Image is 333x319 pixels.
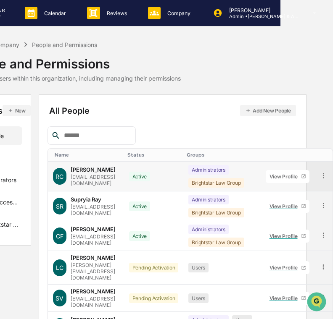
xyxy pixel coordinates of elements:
span: SR [56,203,63,210]
span: • [70,137,73,144]
div: [PERSON_NAME] [71,166,116,173]
div: View Profile [270,295,301,301]
div: Toggle SortBy [187,152,257,158]
div: View Profile [270,173,301,180]
div: We're available if you need us! [38,73,116,79]
span: SV [55,295,63,302]
img: Cece Ferraez [8,129,22,142]
div: Brightstar Law Group [188,178,244,188]
div: Toggle SortBy [264,152,311,158]
div: 🔎 [8,188,15,195]
img: 1746055101610-c473b297-6a78-478c-a979-82029cc54cd1 [17,115,24,121]
div: View Profile [270,233,301,239]
p: How can we help? [8,18,153,31]
span: CF [56,233,63,240]
span: 22 minutes ago [74,114,114,121]
span: [DATE] [74,137,92,144]
div: Users [188,263,209,272]
span: Attestations [69,172,104,180]
span: [PERSON_NAME] [26,114,68,121]
a: View Profile [266,261,309,274]
iframe: Open customer support [306,291,329,314]
div: [PERSON_NAME] [71,288,116,295]
div: Active [129,231,151,241]
div: Supryia Ray [71,196,101,203]
button: New [3,105,31,116]
div: [PERSON_NAME][EMAIL_ADDRESS][DOMAIN_NAME] [71,262,119,281]
img: 1746055101610-c473b297-6a78-478c-a979-82029cc54cd1 [8,64,24,79]
p: Company [161,10,195,16]
div: Toggle SortBy [55,152,121,158]
div: [PERSON_NAME] [71,254,116,261]
a: Powered byPylon [59,208,102,214]
div: View Profile [270,203,301,209]
a: 🗄️Attestations [58,168,108,183]
span: • [70,114,73,121]
a: View Profile [266,200,309,213]
div: Administrators [188,165,229,175]
div: Brightstar Law Group [188,238,244,247]
span: [PERSON_NAME] [26,137,68,144]
div: 🗄️ [61,173,68,179]
p: Calendar [37,10,70,16]
div: All People [49,105,296,116]
span: Preclearance [17,172,54,180]
div: Administrators [188,225,229,234]
p: Admin • [PERSON_NAME] & Associates [222,13,301,19]
a: View Profile [266,230,309,243]
a: View Profile [266,292,309,305]
div: Pending Activation [129,293,179,303]
div: People and Permissions [32,41,97,48]
div: Pending Activation [129,263,179,272]
div: Start new chat [38,64,138,73]
div: Active [129,172,151,181]
img: Jack Rasmussen [8,106,22,120]
div: Users [188,293,209,303]
p: Reviews [100,10,131,16]
div: Toggle SortBy [127,152,180,158]
span: RC [55,173,63,180]
span: LC [56,264,63,271]
button: Add New People [240,105,296,116]
a: 🖐️Preclearance [5,168,58,183]
span: Data Lookup [17,188,53,196]
div: Past conversations [8,93,56,100]
a: 🔎Data Lookup [5,184,56,199]
span: Pylon [84,208,102,214]
img: 8933085812038_c878075ebb4cc5468115_72.jpg [18,64,33,79]
div: [EMAIL_ADDRESS][DOMAIN_NAME] [71,174,119,186]
div: Administrators [188,195,229,204]
div: Brightstar Law Group [188,208,244,217]
div: [EMAIL_ADDRESS][DOMAIN_NAME] [71,295,119,308]
button: Start new chat [143,67,153,77]
div: Toggle SortBy [321,152,329,158]
div: [EMAIL_ADDRESS][DOMAIN_NAME] [71,233,119,246]
button: See all [130,92,153,102]
p: [PERSON_NAME] [222,7,301,13]
div: View Profile [270,264,301,271]
a: View Profile [266,170,309,183]
div: 🖐️ [8,173,15,179]
div: Active [129,201,151,211]
div: [PERSON_NAME] [71,226,116,233]
div: [EMAIL_ADDRESS][DOMAIN_NAME] [71,204,119,216]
